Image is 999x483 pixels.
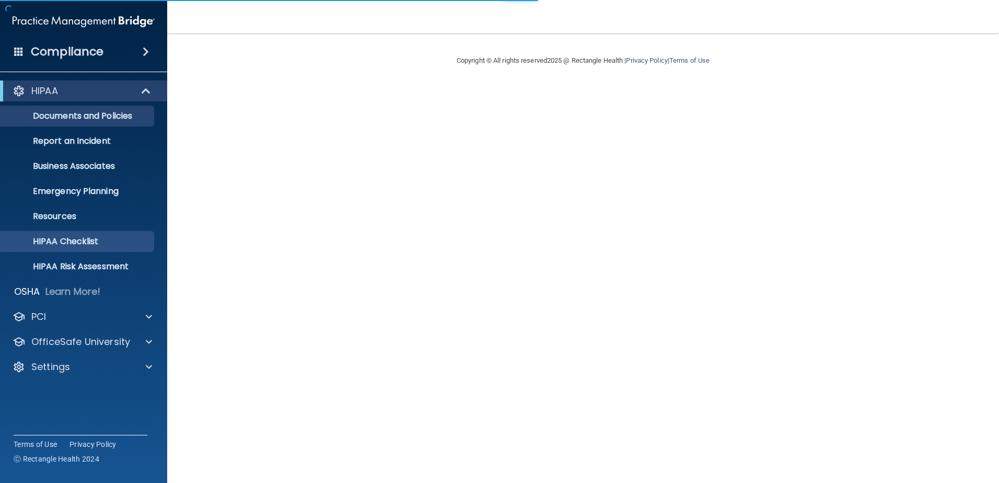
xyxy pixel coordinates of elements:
p: PCI [31,310,46,323]
a: HIPAA [13,85,152,97]
a: Settings [13,361,152,373]
p: Settings [31,361,70,373]
p: HIPAA Risk Assessment [7,261,149,272]
p: Learn More! [45,285,101,298]
p: Emergency Planning [7,186,149,197]
p: Documents and Policies [7,111,149,121]
h4: Compliance [31,44,103,59]
a: OfficeSafe University [13,336,152,348]
img: PMB logo [13,11,155,32]
div: Copyright © All rights reserved 2025 @ Rectangle Health | | [392,44,774,77]
a: Terms of Use [14,439,57,450]
p: Business Associates [7,161,149,171]
p: HIPAA [31,85,58,97]
a: Terms of Use [669,56,710,64]
span: Ⓒ Rectangle Health 2024 [14,454,99,464]
a: PCI [13,310,152,323]
p: OfficeSafe University [31,336,130,348]
p: OSHA [14,285,40,298]
p: Report an Incident [7,136,149,146]
a: Privacy Policy [626,56,667,64]
a: Privacy Policy [69,439,117,450]
p: Resources [7,211,149,222]
p: HIPAA Checklist [7,236,149,247]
